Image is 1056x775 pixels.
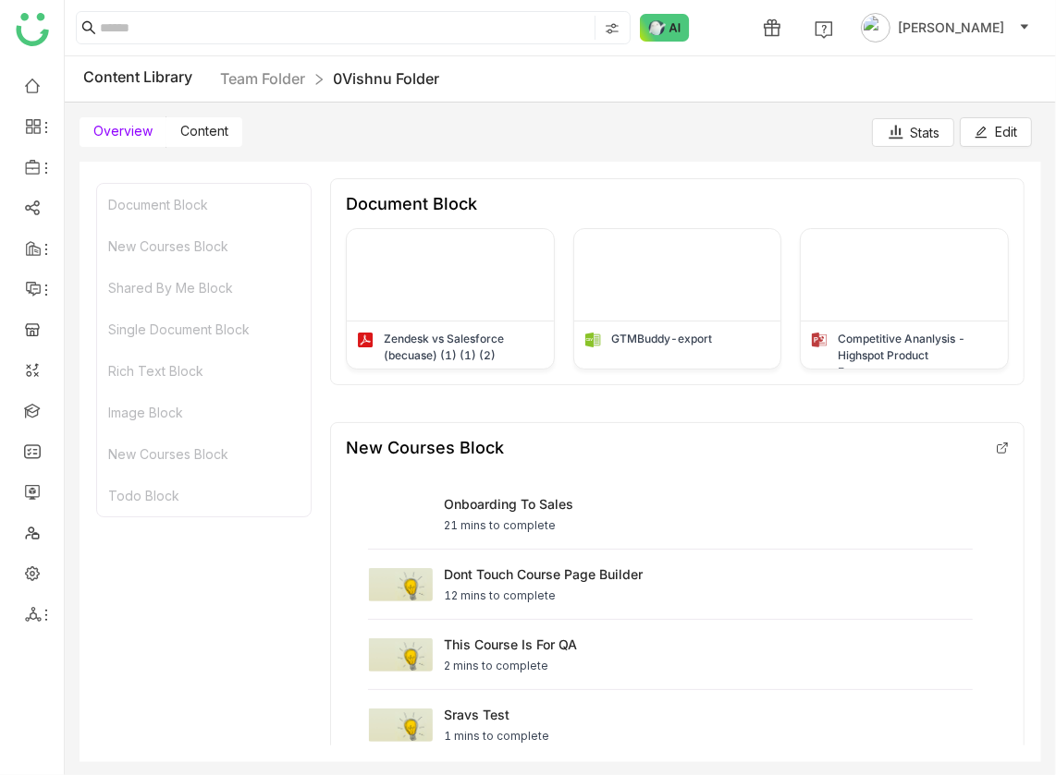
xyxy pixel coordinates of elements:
div: Image Block [97,392,311,433]
div: Content Library [83,67,439,91]
div: Competitive Ananlysis - Highspot Product Features.pptx [838,331,998,377]
div: New Courses Block [97,433,311,475]
img: stats.svg [887,123,905,141]
div: This course is for QA [444,635,577,654]
img: 685e8286707c403f48eb6c2d [347,229,553,321]
img: 6867786ba3c5366050dbe220 [801,229,1007,321]
span: Overview [93,123,153,139]
div: 12 mins to complete [444,587,643,604]
a: 0Vishnu Folder [333,69,439,88]
div: Document Block [346,194,477,213]
div: Document Block [97,184,311,225]
div: Stats [887,123,939,142]
div: sravs test [444,705,549,724]
span: Edit [995,122,1017,142]
div: Rich Text Block [97,350,311,392]
button: [PERSON_NAME] [857,13,1034,42]
div: New Courses Block [346,438,504,457]
img: search-type.svg [605,21,620,36]
img: csv.svg [583,331,602,349]
img: pdf.svg [356,331,375,349]
div: Onboarding to Sales [444,494,573,514]
button: Edit [960,117,1032,147]
img: avatar [861,13,890,42]
div: New Courses Block [97,225,311,267]
div: Zendesk vs Salesforce (becuase) (1) (1) (2) [384,331,544,364]
div: 2 mins to complete [444,658,577,674]
span: [PERSON_NAME] [898,18,1004,38]
div: Single Document Block [97,309,311,350]
div: Todo Block [97,475,311,516]
img: logo [16,13,49,46]
img: ask-buddy-normal.svg [640,14,690,42]
div: GTMBuddy-export [611,331,712,347]
img: pptx.svg [810,331,829,349]
img: 685e8242707c403f48eb6917 [574,229,780,321]
a: Team Folder [220,69,305,88]
div: Shared By Me Block [97,267,311,309]
div: Dont touch course page builder [444,564,643,584]
div: 1 mins to complete [444,728,549,745]
div: 21 mins to complete [444,517,573,534]
span: Content [180,123,228,139]
img: help.svg [815,20,833,39]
